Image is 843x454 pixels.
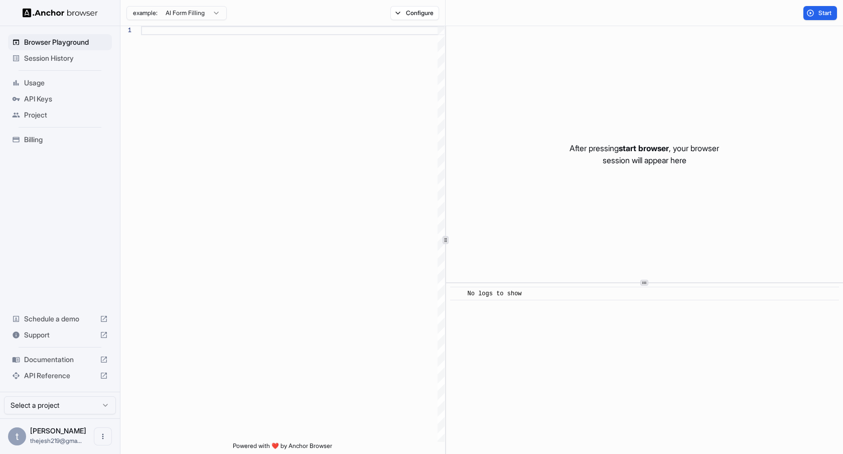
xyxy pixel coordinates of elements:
span: Documentation [24,355,96,365]
span: API Keys [24,94,108,104]
button: Configure [390,6,439,20]
div: Support [8,327,112,343]
span: start browser [619,143,669,153]
span: Billing [24,135,108,145]
div: 1 [120,26,131,35]
span: Usage [24,78,108,88]
div: API Keys [8,91,112,107]
div: API Reference [8,368,112,384]
div: Usage [8,75,112,91]
p: After pressing , your browser session will appear here [570,142,719,166]
div: Documentation [8,352,112,368]
span: No logs to show [468,290,522,297]
span: Session History [24,53,108,63]
span: example: [133,9,158,17]
span: ​ [455,289,460,299]
img: Anchor Logo [23,8,98,18]
div: Billing [8,132,112,148]
div: Session History [8,50,112,66]
div: Schedule a demo [8,311,112,327]
span: Support [24,330,96,340]
span: Browser Playground [24,37,108,47]
span: Powered with ❤️ by Anchor Browser [233,442,332,454]
div: Browser Playground [8,34,112,50]
span: Project [24,110,108,120]
div: t [8,427,26,445]
span: API Reference [24,371,96,381]
span: teja [30,426,86,435]
span: Schedule a demo [24,314,96,324]
div: Project [8,107,112,123]
span: thejesh219@gmail.com [30,437,82,444]
button: Open menu [94,427,112,445]
button: Start [803,6,837,20]
span: Start [818,9,832,17]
